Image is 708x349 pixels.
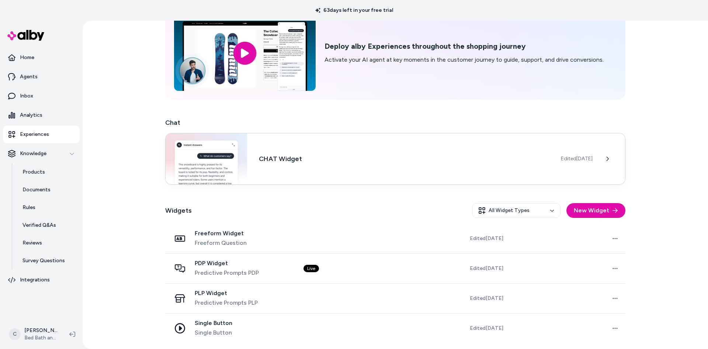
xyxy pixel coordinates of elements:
a: Products [15,163,80,181]
a: Reviews [15,234,80,252]
p: Agents [20,73,38,81]
a: Agents [3,68,80,86]
a: Chat widgetCHAT WidgetEdited[DATE] [165,134,625,185]
p: Knowledge [20,150,46,157]
span: Edited [DATE] [470,235,503,242]
a: Verified Q&As [15,216,80,234]
p: Documents [22,186,51,194]
img: alby Logo [7,30,44,41]
a: Integrations [3,271,80,289]
span: Single Button [195,328,232,337]
span: Edited [DATE] [561,155,593,162]
p: [PERSON_NAME] [24,327,58,334]
a: Survey Questions [15,252,80,270]
span: Edited [DATE] [470,265,503,272]
p: Products [22,168,45,176]
button: Knowledge [3,145,80,162]
a: Analytics [3,106,80,124]
a: Inbox [3,87,80,105]
span: Edited [DATE] [470,325,503,332]
p: Rules [22,204,35,211]
p: Home [20,54,34,61]
a: Rules [15,199,80,216]
p: Activate your AI agent at key moments in the customer journey to guide, support, and drive conver... [324,55,604,64]
a: Home [3,49,80,66]
p: Survey Questions [22,257,65,264]
a: Experiences [3,126,80,143]
h2: Chat [165,117,625,128]
button: All Widget Types [472,203,560,218]
p: 63 days left in your free trial [311,7,398,14]
p: Analytics [20,112,42,119]
p: Reviews [22,239,42,247]
p: Inbox [20,92,33,100]
img: Chat widget [166,133,247,184]
button: New Widget [566,203,625,218]
span: Freeform Question [195,239,247,247]
a: Documents [15,181,80,199]
p: Verified Q&As [22,222,56,229]
span: Freeform Widget [195,230,247,237]
button: C[PERSON_NAME]Bed Bath and Beyond [4,322,63,346]
span: Single Button [195,319,232,327]
span: Predictive Prompts PLP [195,298,258,307]
span: Predictive Prompts PDP [195,268,259,277]
h2: Widgets [165,205,192,216]
p: Integrations [20,276,50,284]
div: Live [303,265,319,272]
span: PDP Widget [195,260,259,267]
span: Edited [DATE] [470,295,503,302]
p: Experiences [20,131,49,138]
h3: CHAT Widget [259,154,549,164]
span: Bed Bath and Beyond [24,334,58,342]
h2: Deploy alby Experiences throughout the shopping journey [324,42,604,51]
span: C [9,328,21,340]
span: PLP Widget [195,290,258,297]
